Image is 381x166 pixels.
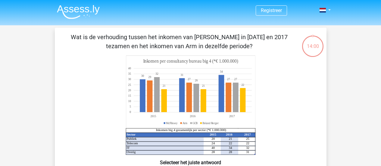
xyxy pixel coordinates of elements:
tspan: Sector [126,133,136,136]
tspan: 22 [246,141,249,145]
tspan: 2015 [210,133,216,136]
h6: Selecteer het juiste antwoord [64,155,317,165]
tspan: McFlinsey [166,121,178,125]
img: Assessly [57,5,100,19]
tspan: 29 [148,75,151,79]
tspan: 28 [211,150,215,154]
div: 14:00 [301,35,324,50]
tspan: 20 [128,88,131,92]
tspan: Boland Rerger [202,121,219,125]
tspan: Telecom [126,141,138,145]
tspan: 2727 [188,77,230,81]
tspan: 34 [229,146,232,149]
tspan: 22 [229,141,232,145]
tspan: 5 [130,105,131,108]
tspan: 22 [241,83,244,86]
tspan: Publiek [126,137,137,140]
tspan: GCB [192,121,198,125]
tspan: 31 [246,150,249,154]
tspan: 28 [229,150,232,154]
tspan: 32 [246,146,249,149]
tspan: 34 [220,70,223,74]
tspan: Inkomen big 4 gezamenlijk per sector (*€ 1.000.000) [156,128,226,132]
tspan: 31 [180,73,183,77]
tspan: 40 [211,146,215,149]
tspan: 27 [234,77,237,81]
tspan: 24 [211,141,215,145]
tspan: 20 [211,137,215,140]
tspan: 2017 [244,133,251,136]
tspan: 2016 [226,133,232,136]
tspan: 2121 [162,84,205,88]
tspan: 32 [155,72,158,76]
tspan: 15 [128,94,131,98]
tspan: IT [126,146,130,149]
tspan: 21 [229,137,232,140]
tspan: 0 [130,110,131,114]
tspan: 10 [128,99,131,103]
tspan: Arm [183,121,187,125]
tspan: 25 [246,137,249,140]
tspan: Overig [126,150,136,154]
tspan: 25 [128,83,131,86]
tspan: Inkomen per consultancy bureau big 4 (*€ 1.000.000) [143,58,238,64]
tspan: 30 [141,74,144,78]
tspan: 40 [128,67,131,70]
tspan: 30 [128,77,131,81]
a: Registreer [261,8,282,13]
tspan: 26 [195,79,198,82]
p: Wat is de verhouding tussen het inkomen van [PERSON_NAME] in [DATE] en 2017 tezamen en het inkome... [64,33,294,51]
tspan: 35 [128,72,131,76]
tspan: 201520162017 [150,114,235,118]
